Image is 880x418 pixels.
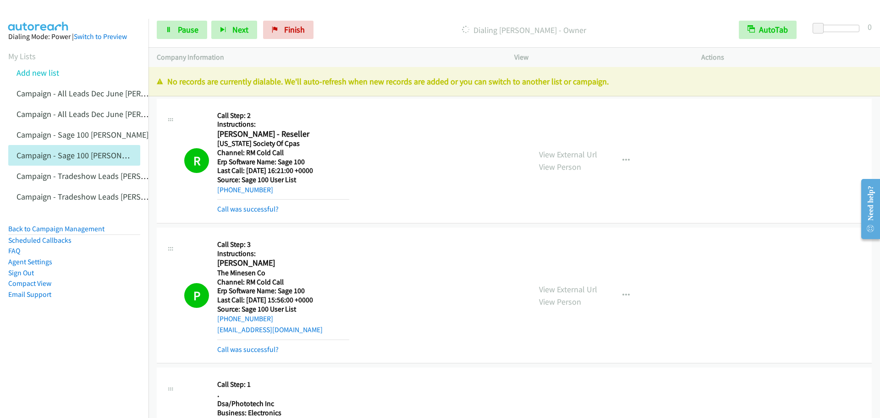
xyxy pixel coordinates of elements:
[868,21,872,33] div: 0
[263,21,313,39] a: Finish
[8,224,104,233] a: Back to Campaign Management
[157,21,207,39] a: Pause
[539,149,597,160] a: View External Url
[217,166,349,175] h5: Last Call: [DATE] 16:21:00 +0000
[217,314,273,323] a: [PHONE_NUMBER]
[217,249,349,258] h5: Instructions:
[284,24,305,35] span: Finish
[217,240,349,249] h5: Call Step: 3
[217,408,349,418] h5: Business: Electronics
[16,88,183,99] a: Campaign - All Leads Dec June [PERSON_NAME]
[217,295,349,305] h5: Last Call: [DATE] 15:56:00 +0000
[217,129,349,139] h2: [PERSON_NAME] - Reseller
[217,139,349,148] h5: [US_STATE] Society Of Cpas
[326,24,722,36] p: Dialing [PERSON_NAME] - Owner
[217,268,349,278] h5: The Minesen Co
[74,32,127,41] a: Switch to Preview
[16,109,209,119] a: Campaign - All Leads Dec June [PERSON_NAME] Cloned
[217,278,349,287] h5: Channel: RM Cold Call
[232,24,248,35] span: Next
[8,246,20,255] a: FAQ
[217,185,273,194] a: [PHONE_NUMBER]
[217,389,349,400] h2: .
[16,150,175,161] a: Campaign - Sage 100 [PERSON_NAME] Cloned
[8,31,140,42] div: Dialing Mode: Power |
[217,148,349,157] h5: Channel: RM Cold Call
[217,111,349,120] h5: Call Step: 2
[8,268,34,277] a: Sign Out
[8,236,71,245] a: Scheduled Callbacks
[211,21,257,39] button: Next
[217,380,349,389] h5: Call Step: 1
[217,305,349,314] h5: Source: Sage 100 User List
[217,345,279,354] a: Call was successful?
[16,129,148,140] a: Campaign - Sage 100 [PERSON_NAME]
[184,283,209,308] h1: P
[217,399,349,408] h5: Dsa/Phototech Inc
[8,257,52,266] a: Agent Settings
[157,75,872,88] p: No records are currently dialable. We'll auto-refresh when new records are added or you can switc...
[739,21,797,39] button: AutoTab
[16,67,59,78] a: Add new list
[217,120,349,129] h5: Instructions:
[217,157,349,167] h5: Erp Software Name: Sage 100
[184,148,209,173] h1: R
[217,175,349,184] h5: Source: Sage 100 User List
[8,51,36,61] a: My Lists
[8,279,51,288] a: Compact View
[16,191,205,202] a: Campaign - Tradeshow Leads [PERSON_NAME] Cloned
[514,52,685,63] p: View
[217,286,349,295] h5: Erp Software Name: Sage 100
[539,284,597,295] a: View External Url
[539,162,581,172] a: View Person
[8,290,51,299] a: Email Support
[157,52,498,63] p: Company Information
[217,325,323,334] a: [EMAIL_ADDRESS][DOMAIN_NAME]
[701,52,872,63] p: Actions
[853,173,880,245] iframe: Resource Center
[16,171,178,181] a: Campaign - Tradeshow Leads [PERSON_NAME]
[817,25,859,32] div: Delay between calls (in seconds)
[217,258,349,268] h2: [PERSON_NAME]
[178,24,198,35] span: Pause
[217,205,279,213] a: Call was successful?
[539,296,581,307] a: View Person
